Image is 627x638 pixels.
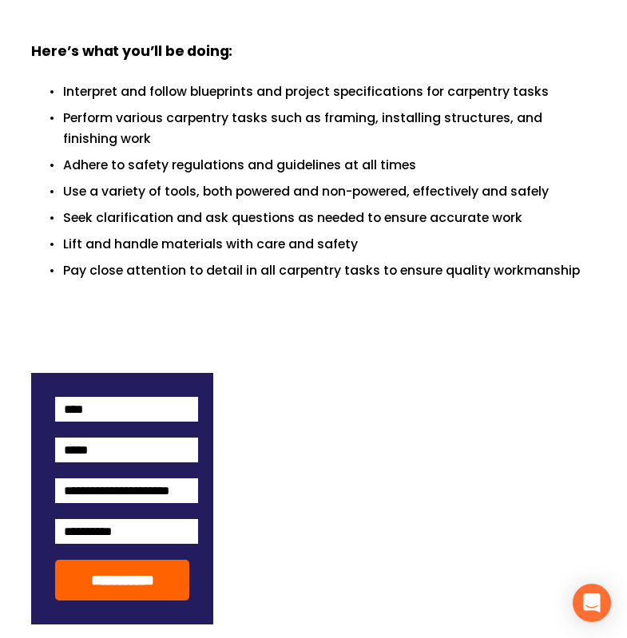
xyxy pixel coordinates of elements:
[63,155,596,175] p: Adhere to safety regulations and guidelines at all times
[63,208,596,228] p: Seek clarification and ask questions as needed to ensure accurate work
[31,40,232,65] strong: Here’s what you’ll be doing:
[63,81,596,101] p: Interpret and follow blueprints and project specifications for carpentry tasks
[63,181,596,201] p: Use a variety of tools, both powered and non-powered, effectively and safely
[63,108,596,148] p: Perform various carpentry tasks such as framing, installing structures, and finishing work
[63,260,596,280] p: Pay close attention to detail in all carpentry tasks to ensure quality workmanship
[63,234,596,254] p: Lift and handle materials with care and safety
[573,584,611,622] div: Open Intercom Messenger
